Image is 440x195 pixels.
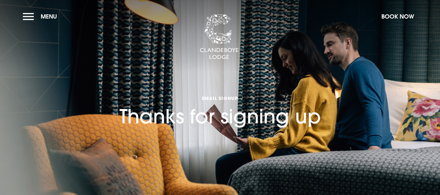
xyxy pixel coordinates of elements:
span: Email Signup [120,95,321,101]
button: Book Now [378,9,417,23]
h1: Thanks for signing up [120,71,321,128]
span: Menu [41,13,57,20]
button: Menu [23,9,60,23]
img: Clandeboye Lodge [200,14,239,60]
